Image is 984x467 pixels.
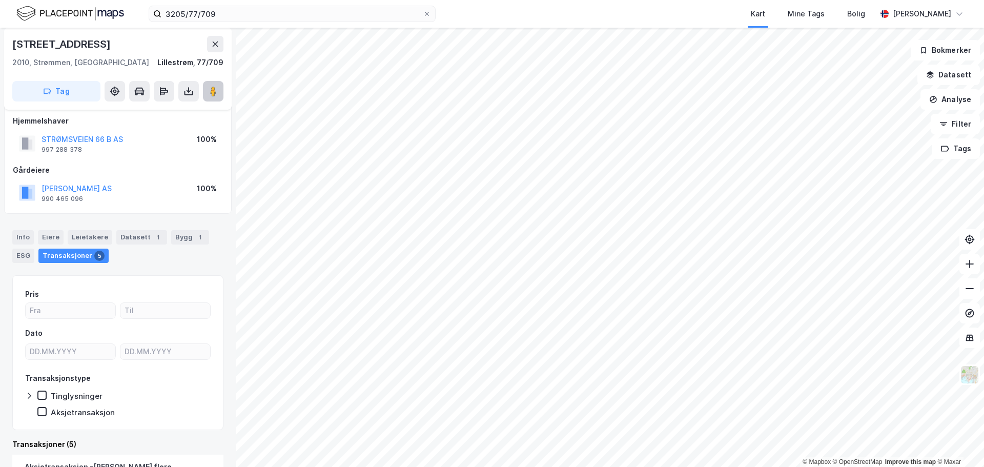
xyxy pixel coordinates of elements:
div: Kontrollprogram for chat [933,418,984,467]
div: Transaksjoner [38,249,109,263]
div: Tinglysninger [51,391,102,401]
button: Bokmerker [911,40,980,60]
div: 1 [195,232,205,242]
div: 997 288 378 [42,146,82,154]
div: Datasett [116,230,167,245]
div: 100% [197,133,217,146]
div: [STREET_ADDRESS] [12,36,113,52]
div: Lillestrøm, 77/709 [157,56,223,69]
div: Transaksjonstype [25,372,91,384]
div: Aksjetransaksjon [51,408,115,417]
div: 1 [153,232,163,242]
div: ESG [12,249,34,263]
div: 5 [94,251,105,261]
button: Tag [12,81,100,101]
button: Tags [932,138,980,159]
iframe: Chat Widget [933,418,984,467]
a: Mapbox [803,458,831,465]
div: Bolig [847,8,865,20]
div: 100% [197,182,217,195]
div: Info [12,230,34,245]
button: Analyse [920,89,980,110]
input: Søk på adresse, matrikkel, gårdeiere, leietakere eller personer [161,6,423,22]
button: Filter [931,114,980,134]
div: Kart [751,8,765,20]
button: Datasett [917,65,980,85]
input: DD.MM.YYYY [26,344,115,359]
div: Dato [25,327,43,339]
div: 990 465 096 [42,195,83,203]
a: OpenStreetMap [833,458,883,465]
input: DD.MM.YYYY [120,344,210,359]
img: logo.f888ab2527a4732fd821a326f86c7f29.svg [16,5,124,23]
div: Pris [25,288,39,300]
a: Improve this map [885,458,936,465]
input: Til [120,303,210,318]
div: Leietakere [68,230,112,245]
div: Hjemmelshaver [13,115,223,127]
div: Bygg [171,230,209,245]
div: 2010, Strømmen, [GEOGRAPHIC_DATA] [12,56,149,69]
div: Eiere [38,230,64,245]
div: Transaksjoner (5) [12,438,223,451]
img: Z [960,365,979,384]
div: Gårdeiere [13,164,223,176]
div: Mine Tags [788,8,825,20]
input: Fra [26,303,115,318]
div: [PERSON_NAME] [893,8,951,20]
